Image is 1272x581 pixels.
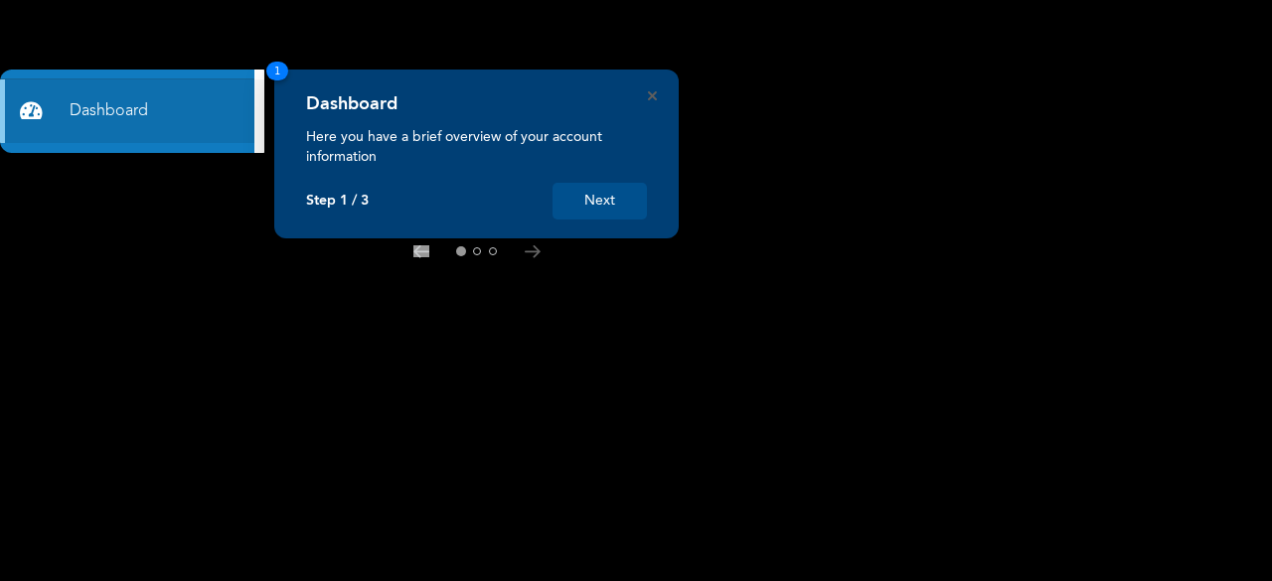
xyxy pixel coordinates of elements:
[553,183,647,219] button: Next
[306,93,397,115] h4: Dashboard
[306,127,647,167] p: Here you have a brief overview of your account information
[648,91,657,100] button: Close
[306,193,369,210] p: Step 1 / 3
[266,62,288,80] span: 1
